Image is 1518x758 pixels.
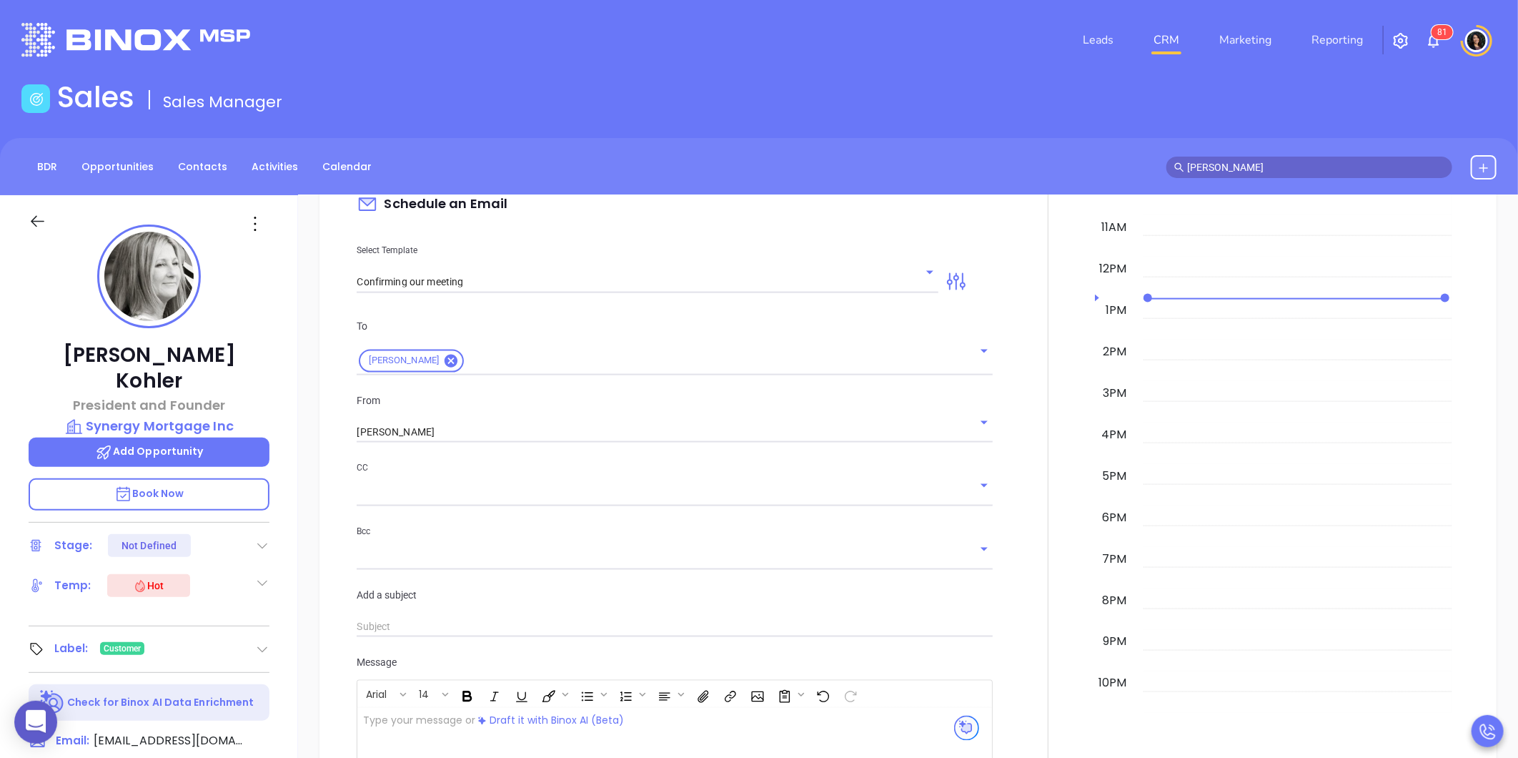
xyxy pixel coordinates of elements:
[357,393,993,408] p: From
[412,688,436,698] span: 14
[974,476,994,496] button: Open
[1096,260,1129,277] div: 12pm
[974,539,994,559] button: Open
[974,341,994,361] button: Open
[412,682,440,707] button: 14
[314,155,380,179] a: Calendar
[56,732,89,751] span: Email:
[163,91,282,113] span: Sales Manager
[29,343,269,394] p: [PERSON_NAME] Kohler
[357,616,993,638] input: Subject
[29,416,269,436] a: Synergy Mortgage Inc
[920,262,940,282] button: Open
[121,534,177,557] div: Not Defined
[716,682,742,707] span: Insert link
[133,577,164,594] div: Hot
[357,587,993,603] p: Add a subject
[357,242,938,258] p: Select Template
[357,318,993,334] p: To
[73,155,162,179] a: Opportunities
[360,355,447,367] span: [PERSON_NAME]
[809,682,835,707] span: Undo
[1432,25,1453,39] sup: 81
[1100,385,1129,402] div: 3pm
[357,523,993,539] p: Bcc
[359,350,464,373] div: [PERSON_NAME]
[836,682,862,707] span: Redo
[1098,426,1129,443] div: 4pm
[1437,27,1442,37] span: 8
[21,23,250,56] img: logo
[507,682,533,707] span: Underline
[169,155,236,179] a: Contacts
[1099,551,1129,568] div: 7pm
[114,486,184,501] span: Book Now
[411,682,452,707] span: Font size
[1306,26,1369,54] a: Reporting
[743,682,769,707] span: Insert Image
[1425,32,1442,49] img: iconNotification
[1100,634,1129,651] div: 9pm
[357,655,993,671] p: Message
[974,413,994,433] button: Open
[1096,675,1129,692] div: 10pm
[689,682,715,707] span: Insert Files
[1100,343,1129,360] div: 2pm
[1099,509,1129,526] div: 6pm
[954,716,979,741] img: svg%3e
[1077,26,1119,54] a: Leads
[478,717,486,725] img: svg%3e
[1098,219,1129,236] div: 11am
[359,682,397,707] button: Arial
[243,155,307,179] a: Activities
[54,575,91,596] div: Temp:
[1187,159,1444,175] input: Search…
[1099,468,1129,485] div: 5pm
[357,188,507,221] span: Schedule an Email
[54,535,93,556] div: Stage:
[1099,592,1129,609] div: 8pm
[480,682,506,707] span: Italic
[1465,29,1488,52] img: user
[535,682,572,707] span: Fill color or set the text color
[104,232,194,321] img: profile-user
[1174,162,1184,172] span: search
[612,682,649,707] span: Insert Ordered List
[40,690,65,715] img: Ai-Enrich-DaqCidB-.svg
[770,682,808,707] span: Surveys
[54,638,89,659] div: Label:
[1103,302,1129,319] div: 1pm
[104,641,142,656] span: Customer
[1148,26,1185,54] a: CRM
[95,444,204,458] span: Add Opportunity
[29,395,269,415] p: President and Founder
[490,714,624,729] span: Draft it with Binox AI (Beta)
[359,688,394,698] span: Arial
[57,80,134,114] h1: Sales
[357,460,993,476] p: CC
[1214,26,1277,54] a: Marketing
[453,682,479,707] span: Bold
[1392,32,1409,49] img: iconSetting
[650,682,688,707] span: Align
[573,682,610,707] span: Insert Unordered List
[29,155,66,179] a: BDR
[67,695,254,710] p: Check for Binox AI Data Enrichment
[1442,27,1447,37] span: 1
[94,732,244,749] span: [EMAIL_ADDRESS][DOMAIN_NAME]
[358,682,410,707] span: Font family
